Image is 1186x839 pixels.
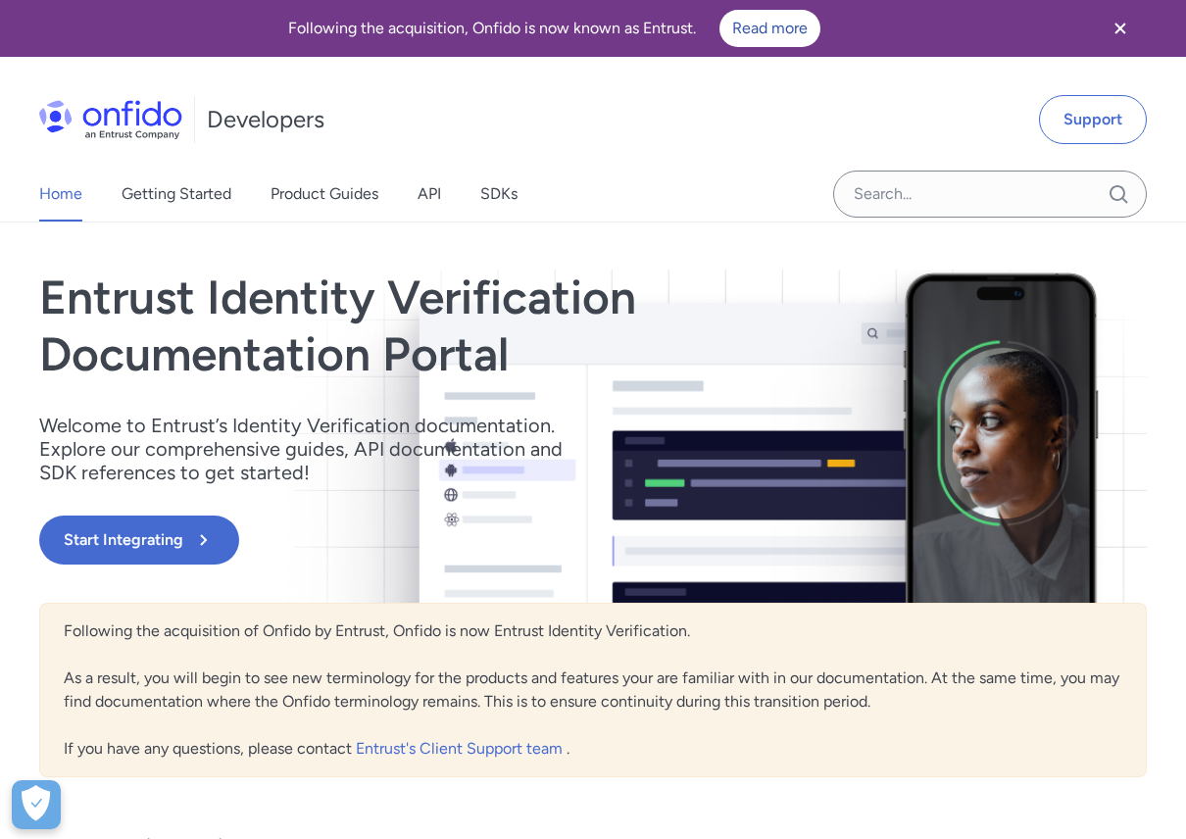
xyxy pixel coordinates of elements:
div: Cookie Preferences [12,780,61,829]
a: Product Guides [271,167,378,222]
button: Open Preferences [12,780,61,829]
a: Entrust's Client Support team [356,739,567,758]
a: Home [39,167,82,222]
a: Getting Started [122,167,231,222]
a: Start Integrating [39,516,815,565]
input: Onfido search input field [833,171,1147,218]
a: Read more [719,10,820,47]
div: Following the acquisition of Onfido by Entrust, Onfido is now Entrust Identity Verification. As a... [39,603,1147,777]
img: Onfido Logo [39,100,182,139]
svg: Close banner [1109,17,1132,40]
h1: Developers [207,104,324,135]
div: Following the acquisition, Onfido is now known as Entrust. [24,10,1084,47]
a: SDKs [480,167,518,222]
h1: Entrust Identity Verification Documentation Portal [39,270,815,382]
button: Close banner [1084,4,1157,53]
a: API [418,167,441,222]
p: Welcome to Entrust’s Identity Verification documentation. Explore our comprehensive guides, API d... [39,414,588,484]
a: Support [1039,95,1147,144]
button: Start Integrating [39,516,239,565]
